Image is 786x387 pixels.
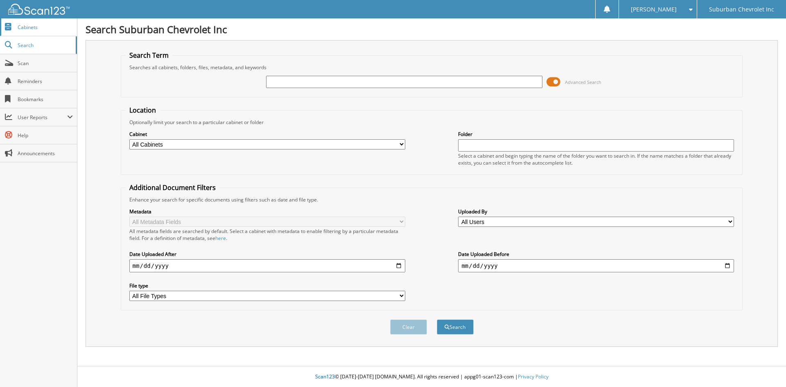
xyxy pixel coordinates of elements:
span: Cabinets [18,24,73,31]
span: Suburban Chevrolet Inc [709,7,774,12]
input: end [458,259,734,272]
div: Enhance your search for specific documents using filters such as date and file type. [125,196,739,203]
iframe: Chat Widget [745,348,786,387]
span: Bookmarks [18,96,73,103]
label: Date Uploaded Before [458,251,734,258]
input: start [129,259,405,272]
span: Scan123 [315,373,335,380]
a: Privacy Policy [518,373,549,380]
label: Folder [458,131,734,138]
button: Search [437,319,474,335]
div: Select a cabinet and begin typing the name of the folder you want to search in. If the name match... [458,152,734,166]
span: [PERSON_NAME] [631,7,677,12]
span: Announcements [18,150,73,157]
span: Scan [18,60,73,67]
button: Clear [390,319,427,335]
label: Metadata [129,208,405,215]
span: Help [18,132,73,139]
span: User Reports [18,114,67,121]
label: Cabinet [129,131,405,138]
img: scan123-logo-white.svg [8,4,70,15]
a: here [215,235,226,242]
label: File type [129,282,405,289]
div: Searches all cabinets, folders, files, metadata, and keywords [125,64,739,71]
span: Advanced Search [565,79,601,85]
div: Optionally limit your search to a particular cabinet or folder [125,119,739,126]
h1: Search Suburban Chevrolet Inc [86,23,778,36]
span: Reminders [18,78,73,85]
legend: Additional Document Filters [125,183,220,192]
div: © [DATE]-[DATE] [DOMAIN_NAME]. All rights reserved | appg01-scan123-com | [77,367,786,387]
legend: Location [125,106,160,115]
label: Uploaded By [458,208,734,215]
div: All metadata fields are searched by default. Select a cabinet with metadata to enable filtering b... [129,228,405,242]
legend: Search Term [125,51,173,60]
label: Date Uploaded After [129,251,405,258]
span: Search [18,42,72,49]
